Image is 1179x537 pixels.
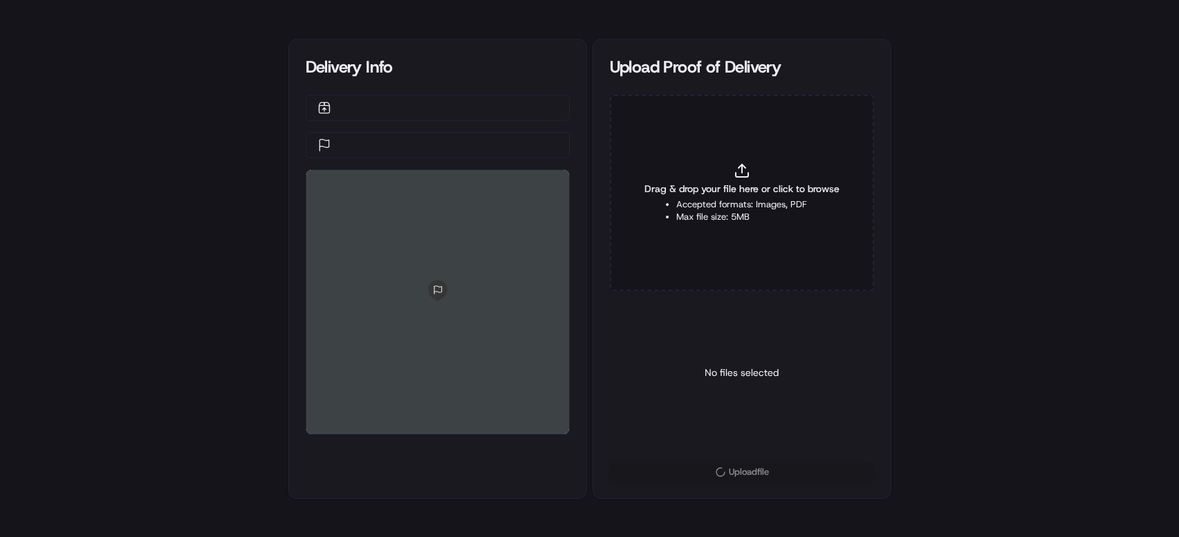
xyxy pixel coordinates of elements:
[705,366,779,379] p: No files selected
[644,182,839,196] span: Drag & drop your file here or click to browse
[306,56,570,78] div: Delivery Info
[676,198,807,211] li: Accepted formats: Images, PDF
[676,211,807,223] li: Max file size: 5MB
[306,170,569,434] div: 0
[610,56,874,78] div: Upload Proof of Delivery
